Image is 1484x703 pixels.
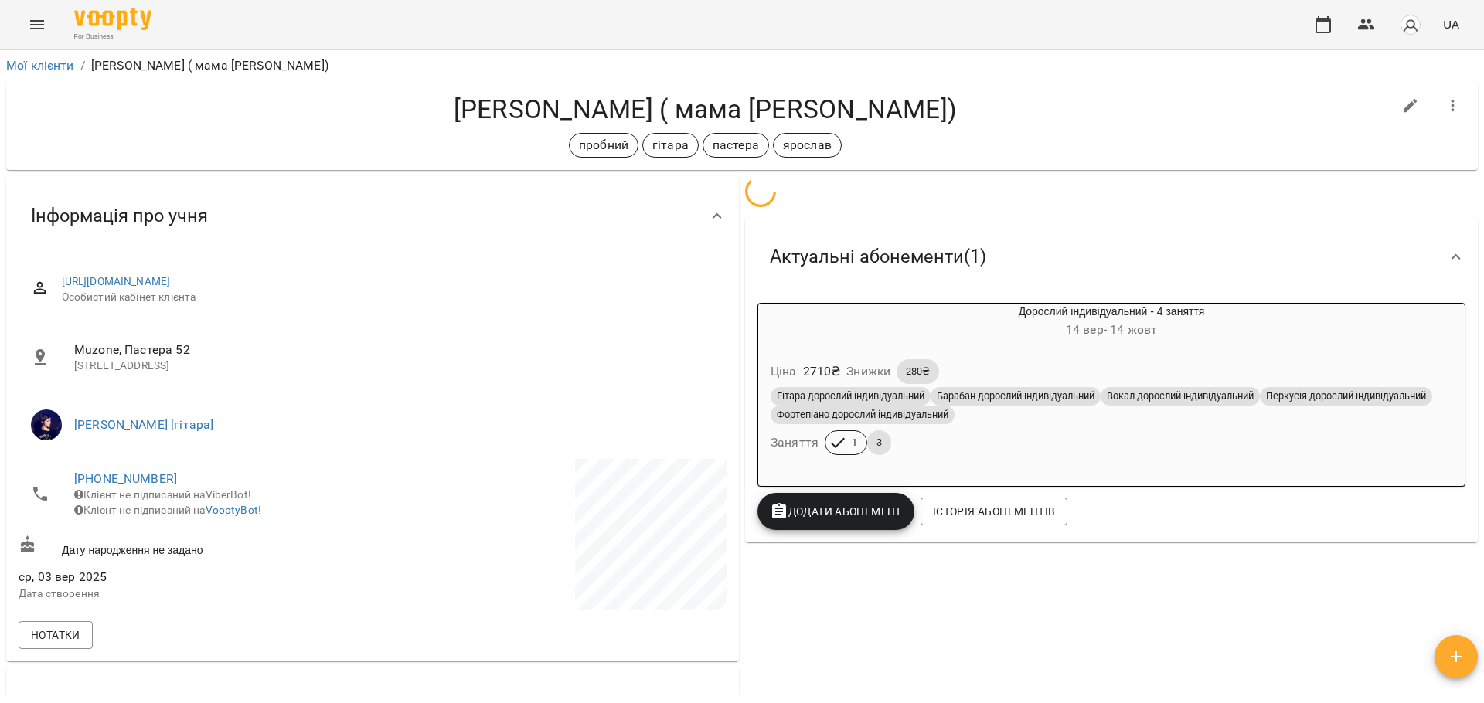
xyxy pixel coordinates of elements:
[6,58,74,73] a: Мої клієнти
[758,304,1465,341] div: Дорослий індивідуальний - 4 заняття
[933,502,1055,521] span: Історія абонементів
[771,432,819,453] h6: Заняття
[652,136,689,155] p: гітара
[1437,10,1465,39] button: UA
[19,586,369,602] p: Дата створення
[74,32,151,42] span: For Business
[771,408,955,422] span: Фортепіано дорослий індивідуальний
[31,626,80,644] span: Нотатки
[80,56,85,75] li: /
[31,409,62,440] img: Ярослав [гітара]
[1443,16,1459,32] span: UA
[1260,389,1432,403] span: Перкусія дорослий індивідуальний
[770,502,902,521] span: Додати Абонемент
[62,290,714,305] span: Особистий кабінет клієнта
[62,275,171,287] a: [URL][DOMAIN_NAME]
[642,133,699,158] div: гітара
[569,133,638,158] div: пробний
[758,304,1465,474] button: Дорослий індивідуальний - 4 заняття14 вер- 14 жовтЦіна2710₴Знижки280₴Гітара дорослий індивідуальн...
[803,362,841,381] p: 2710 ₴
[19,93,1392,125] h4: [PERSON_NAME] ( мама [PERSON_NAME])
[74,417,213,432] a: [PERSON_NAME] [гітара]
[74,8,151,30] img: Voopty Logo
[15,532,373,561] div: Дату народження не задано
[1101,389,1260,403] span: Вокал дорослий індивідуальний
[897,365,939,379] span: 280₴
[6,176,739,256] div: Інформація про учня
[757,493,914,530] button: Додати Абонемент
[703,133,769,158] div: пастера
[921,498,1067,525] button: Історія абонементів
[74,488,251,501] span: Клієнт не підписаний на ViberBot!
[74,504,261,516] span: Клієнт не підписаний на !
[1066,322,1157,337] span: 14 вер - 14 жовт
[74,471,177,486] a: [PHONE_NUMBER]
[579,136,628,155] p: пробний
[74,341,714,359] span: Muzone, Пастера 52
[770,245,986,269] span: Актуальні абонементи ( 1 )
[773,133,842,158] div: ярослав
[771,389,931,403] span: Гітара дорослий індивідуальний
[19,6,56,43] button: Menu
[91,56,328,75] p: [PERSON_NAME] ( мама [PERSON_NAME])
[931,389,1101,403] span: Барабан дорослий індивідуальний
[713,136,759,155] p: пастера
[842,436,866,450] span: 1
[1400,14,1421,36] img: avatar_s.png
[867,436,891,450] span: 3
[771,361,797,382] h6: Ціна
[783,136,832,155] p: ярослав
[846,361,890,382] h6: Знижки
[6,56,1478,75] nav: breadcrumb
[206,504,258,516] a: VooptyBot
[19,621,93,649] button: Нотатки
[31,204,208,228] span: Інформація про учня
[745,217,1478,297] div: Актуальні абонементи(1)
[19,568,369,586] span: ср, 03 вер 2025
[74,358,714,374] p: [STREET_ADDRESS]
